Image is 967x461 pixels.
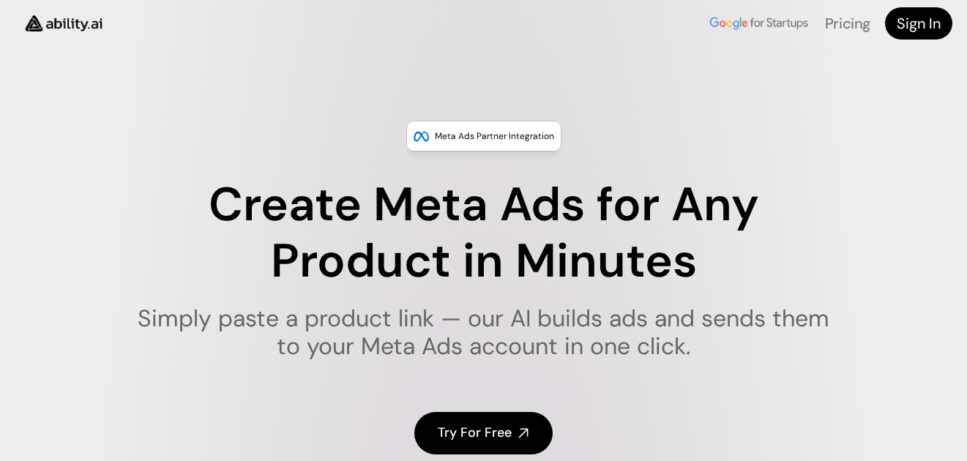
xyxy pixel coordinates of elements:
h4: Try For Free [438,424,512,442]
h1: Create Meta Ads for Any Product in Minutes [128,177,839,290]
p: Meta Ads Partner Integration [435,129,554,143]
h4: Sign In [897,13,941,34]
a: Try For Free [414,412,553,454]
a: Sign In [885,7,952,40]
a: Pricing [825,14,870,33]
h1: Simply paste a product link — our AI builds ads and sends them to your Meta Ads account in one cl... [128,304,839,361]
